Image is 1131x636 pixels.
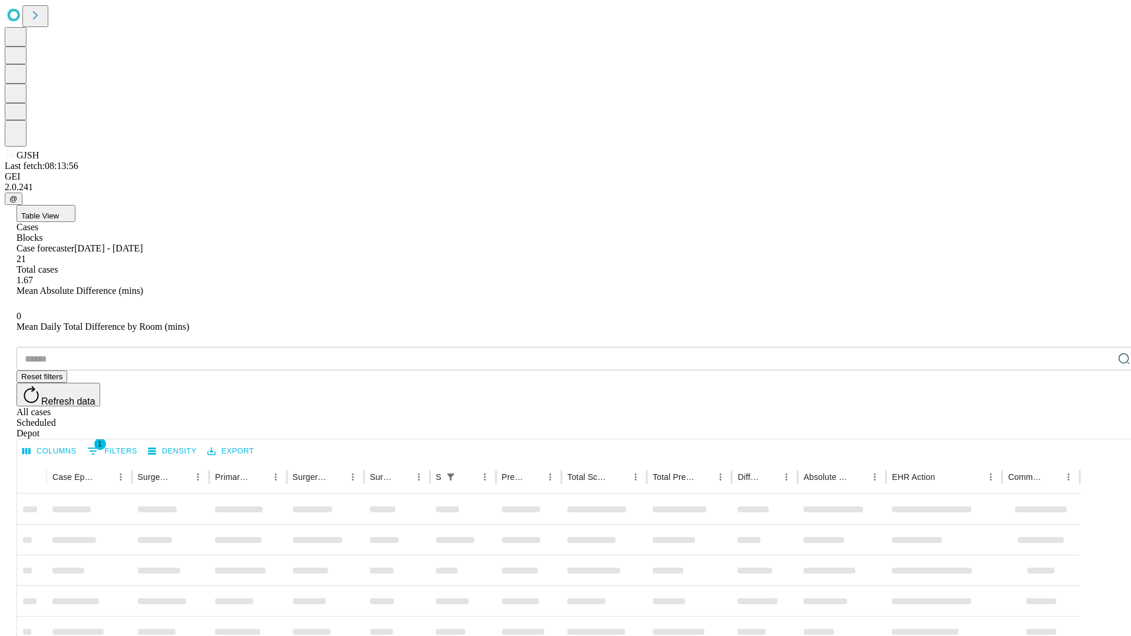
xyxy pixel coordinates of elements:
span: GJSH [16,150,39,160]
span: 1 [94,438,106,450]
span: Mean Daily Total Difference by Room (mins) [16,322,189,332]
div: Surgery Date [370,472,393,482]
div: Absolute Difference [803,472,849,482]
span: 0 [16,311,21,321]
button: Sort [394,469,411,485]
span: Reset filters [21,372,62,381]
button: Menu [190,469,206,485]
span: 1.67 [16,275,33,285]
button: Menu [542,469,558,485]
button: Sort [762,469,778,485]
button: Select columns [19,442,80,461]
button: Sort [525,469,542,485]
button: Sort [251,469,267,485]
div: Scheduled In Room Duration [436,472,441,482]
button: Density [145,442,200,461]
span: Table View [21,211,59,220]
div: Total Predicted Duration [653,472,695,482]
button: Reset filters [16,370,67,383]
button: Menu [983,469,999,485]
div: Case Epic Id [52,472,95,482]
button: Sort [850,469,867,485]
div: Total Scheduled Duration [567,472,610,482]
button: Sort [1044,469,1060,485]
span: Mean Absolute Difference (mins) [16,286,143,296]
button: Menu [1060,469,1077,485]
button: Menu [267,469,284,485]
span: Case forecaster [16,243,74,253]
span: Total cases [16,264,58,274]
span: 21 [16,254,26,264]
button: Menu [778,469,795,485]
div: GEI [5,171,1126,182]
span: Last fetch: 08:13:56 [5,161,78,171]
div: 1 active filter [442,469,459,485]
button: Refresh data [16,383,100,406]
span: [DATE] - [DATE] [74,243,143,253]
div: Primary Service [215,472,249,482]
button: Menu [867,469,883,485]
button: Show filters [442,469,459,485]
button: Menu [345,469,361,485]
button: Sort [460,469,477,485]
span: @ [9,194,18,203]
button: Sort [696,469,712,485]
button: Menu [477,469,493,485]
button: Sort [936,469,953,485]
button: Menu [113,469,129,485]
button: Sort [328,469,345,485]
div: EHR Action [892,472,935,482]
span: Refresh data [41,396,95,406]
button: Menu [411,469,427,485]
button: @ [5,193,22,205]
button: Sort [96,469,113,485]
button: Show filters [84,442,140,461]
button: Table View [16,205,75,222]
button: Export [204,442,257,461]
button: Sort [173,469,190,485]
div: Surgeon Name [138,472,172,482]
button: Sort [611,469,627,485]
div: Comments [1008,472,1042,482]
div: Predicted In Room Duration [502,472,525,482]
div: Surgery Name [293,472,327,482]
div: Difference [738,472,760,482]
button: Menu [627,469,644,485]
div: 2.0.241 [5,182,1126,193]
button: Menu [712,469,729,485]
